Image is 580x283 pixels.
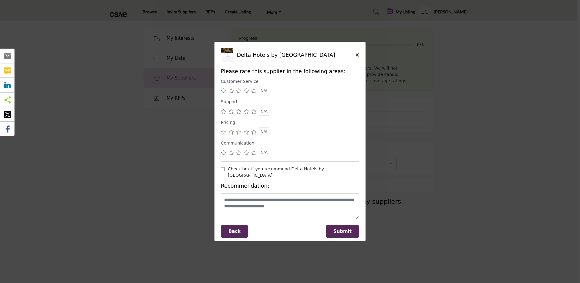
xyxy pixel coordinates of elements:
span: N/A [261,109,268,114]
span: N/A [261,88,268,93]
span: Submit [333,229,352,234]
button: Back [221,225,248,238]
img: Delta Hotels by Marriott Toronto Airport & Conference Centre Logo [221,48,234,62]
span: N/A [261,150,268,155]
span: N/A [261,129,268,134]
h6: Pricing [221,120,235,125]
span: Back [228,229,241,234]
h5: Please rate this supplier in the following areas: [221,68,359,75]
h6: Communication [221,141,254,146]
button: Close [356,52,359,58]
button: Submit [326,225,359,238]
label: Check box if you recommend Delta Hotels by [GEOGRAPHIC_DATA] [228,166,359,179]
h6: Customer Service [221,79,258,84]
h6: Support [221,99,238,104]
h5: Delta Hotels by [GEOGRAPHIC_DATA] [237,52,356,58]
h5: Recommendation: [221,183,359,189]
